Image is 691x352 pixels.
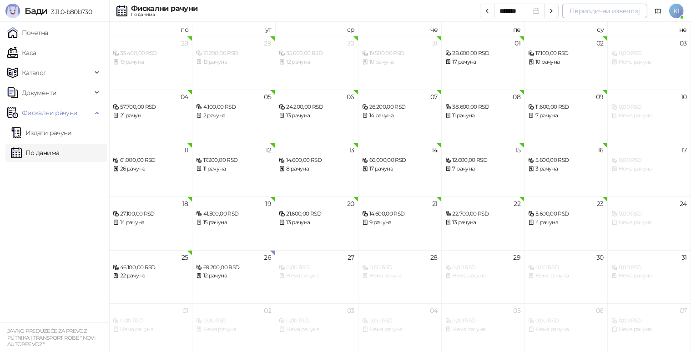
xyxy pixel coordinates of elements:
[608,250,691,304] td: 2025-08-31
[109,196,192,250] td: 2025-08-18
[430,307,438,314] div: 04
[611,272,687,280] div: Нема рачуна
[113,58,188,66] div: 19 рачуна
[442,143,525,196] td: 2025-08-15
[608,90,691,143] td: 2025-08-10
[681,94,687,100] div: 10
[349,147,354,153] div: 13
[196,156,272,165] div: 17.200,00 RSD
[113,210,188,218] div: 27.100,00 RSD
[279,272,354,280] div: Нема рачуна
[528,49,604,58] div: 17.100,00 RSD
[22,104,77,122] span: Фискални рачуни
[362,49,438,58] div: 19.500,00 RSD
[131,12,197,17] div: По данима
[47,8,92,16] span: 3.11.0-b80b730
[432,201,438,207] div: 21
[264,40,272,46] div: 29
[7,24,48,42] a: Почетна
[525,196,608,250] td: 2025-08-23
[528,156,604,165] div: 5.600,00 RSD
[445,165,521,173] div: 7 рачуна
[192,36,276,90] td: 2025-07-29
[445,218,521,227] div: 13 рачуна
[25,5,47,16] span: Бади
[109,22,192,36] th: по
[445,49,521,58] div: 28.600,00 RSD
[528,111,604,120] div: 7 рачуна
[608,36,691,90] td: 2025-08-03
[445,325,521,334] div: Нема рачуна
[611,165,687,173] div: Нема рачуна
[513,254,520,261] div: 29
[362,263,438,272] div: 0,00 RSD
[113,111,188,120] div: 21 рачун
[113,156,188,165] div: 61.000,00 RSD
[528,58,604,66] div: 10 рачуна
[192,250,276,304] td: 2025-08-26
[680,307,687,314] div: 07
[608,143,691,196] td: 2025-08-17
[196,111,272,120] div: 2 рачуна
[680,40,687,46] div: 03
[279,111,354,120] div: 13 рачуна
[442,196,525,250] td: 2025-08-22
[362,111,438,120] div: 14 рачуна
[445,156,521,165] div: 12.600,00 RSD
[5,4,20,18] img: Logo
[362,272,438,280] div: Нема рачуна
[608,196,691,250] td: 2025-08-24
[596,94,604,100] div: 09
[358,22,442,36] th: че
[445,317,521,325] div: 0,00 RSD
[528,218,604,227] div: 4 рачуна
[347,201,354,207] div: 20
[442,250,525,304] td: 2025-08-29
[279,263,354,272] div: 0,00 RSD
[279,210,354,218] div: 21.600,00 RSD
[442,90,525,143] td: 2025-08-08
[192,22,276,36] th: ут
[611,317,687,325] div: 0,00 RSD
[528,263,604,272] div: 0,00 RSD
[528,210,604,218] div: 5.600,00 RSD
[681,254,687,261] div: 31
[442,22,525,36] th: пе
[113,49,188,58] div: 33.400,00 RSD
[113,325,188,334] div: Нема рачуна
[264,307,272,314] div: 02
[608,22,691,36] th: не
[113,263,188,272] div: 46.100,00 RSD
[442,36,525,90] td: 2025-08-01
[109,250,192,304] td: 2025-08-25
[22,64,46,82] span: Каталог
[11,144,59,162] a: По данима
[275,143,358,196] td: 2025-08-13
[7,44,36,62] a: Каса
[528,272,604,280] div: Нема рачуна
[597,201,604,207] div: 23
[279,156,354,165] div: 14.600,00 RSD
[192,143,276,196] td: 2025-08-12
[182,201,188,207] div: 18
[596,254,604,261] div: 30
[611,325,687,334] div: Нема рачуна
[279,317,354,325] div: 0,00 RSD
[113,218,188,227] div: 14 рачуна
[347,94,354,100] div: 06
[680,201,687,207] div: 24
[181,40,188,46] div: 28
[279,103,354,111] div: 24.200,00 RSD
[196,263,272,272] div: 69.200,00 RSD
[275,36,358,90] td: 2025-07-30
[362,103,438,111] div: 26.200,00 RSD
[598,147,604,153] div: 16
[669,4,684,18] span: K1
[109,143,192,196] td: 2025-08-11
[611,218,687,227] div: Нема рачуна
[113,165,188,173] div: 26 рачуна
[275,250,358,304] td: 2025-08-27
[266,147,272,153] div: 12
[358,143,442,196] td: 2025-08-14
[11,124,72,142] a: Издати рачуни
